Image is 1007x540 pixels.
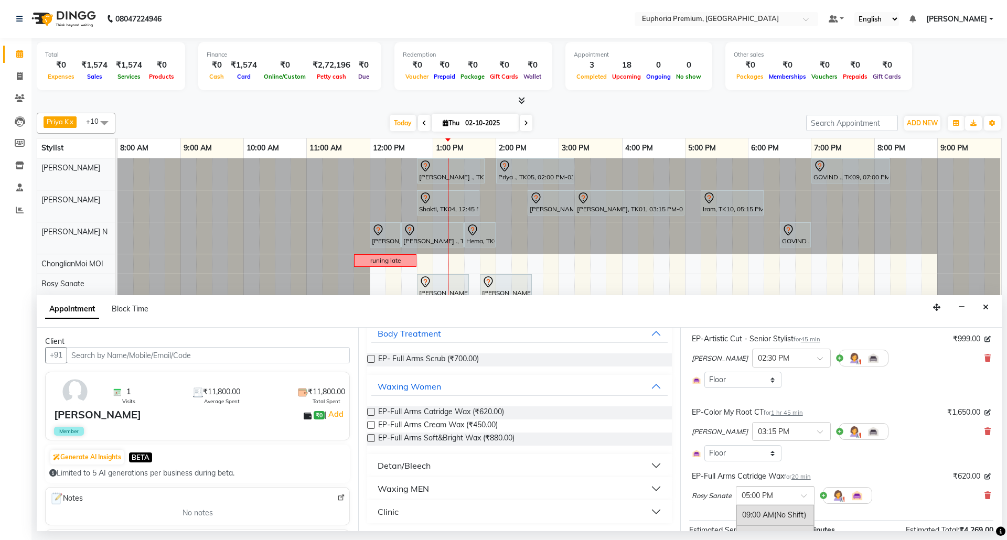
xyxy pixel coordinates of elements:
[77,59,112,71] div: ₹1,574
[848,425,861,438] img: Hairdresser.png
[67,347,350,363] input: Search by Name/Mobile/Email/Code
[806,115,898,131] input: Search Appointment
[673,73,704,80] span: No show
[27,4,99,34] img: logo
[938,141,971,156] a: 9:00 PM
[692,471,811,482] div: EP-Full Arms Catridge Wax
[574,59,609,71] div: 3
[764,409,803,416] small: for
[418,276,468,298] div: [PERSON_NAME], TK01, 12:45 PM-01:35 PM, EP-Full Legs Cream Wax
[403,59,431,71] div: ₹0
[45,73,77,80] span: Expenses
[327,408,345,420] a: Add
[953,471,980,482] span: ₹620.00
[378,459,431,472] div: Detan/Bleech
[371,324,667,343] button: Body Treatment
[112,59,146,71] div: ₹1,574
[115,4,162,34] b: 08047224946
[812,160,888,182] div: GOVIND ., TK09, 07:00 PM-08:15 PM, EP-Tefiti Coffee Pedi
[809,73,840,80] span: Vouchers
[774,510,806,520] span: (No Shift)
[371,224,400,246] div: [PERSON_NAME] ., TK07, 12:00 PM-12:30 PM, EEP-HAIR CUT (Senior Stylist) with hairwash MEN
[644,73,673,80] span: Ongoing
[41,195,100,204] span: [PERSON_NAME]
[734,73,766,80] span: Packages
[371,479,667,498] button: Waxing MEN
[146,73,177,80] span: Products
[244,141,282,156] a: 10:00 AM
[685,141,719,156] a: 5:00 PM
[529,192,573,214] div: [PERSON_NAME], TK01, 02:30 PM-03:15 PM, EP-Artistic Cut - Senior Stylist
[978,299,993,316] button: Close
[906,525,959,535] span: Estimated Total:
[313,397,340,405] span: Total Spent
[692,407,803,418] div: EP-Color My Root CT
[953,333,980,344] span: ₹999.00
[50,492,83,505] span: Notes
[692,353,748,364] span: [PERSON_NAME]
[521,73,544,80] span: Wallet
[673,59,704,71] div: 0
[126,386,131,397] span: 1
[644,59,673,71] div: 0
[984,336,991,342] i: Edit price
[465,224,495,246] div: Hema, TK06, 01:30 PM-02:00 PM, EEP-HAIR CUT (Senior Stylist) with hairwash MEN
[261,59,308,71] div: ₹0
[832,489,844,502] img: Hairdresser.png
[692,375,701,385] img: Interior.png
[867,352,880,364] img: Interior.png
[689,525,769,535] span: Estimated Service Time:
[623,141,656,156] a: 4:00 PM
[959,525,993,535] span: ₹4,269.00
[356,73,372,80] span: Due
[418,192,478,214] div: Shakti, TK04, 12:45 PM-01:45 PM, EP-Regenerate (Intense Alchemy) M
[207,50,373,59] div: Finance
[766,73,809,80] span: Memberships
[261,73,308,80] span: Online/Custom
[692,427,748,437] span: [PERSON_NAME]
[870,59,904,71] div: ₹0
[390,115,416,131] span: Today
[781,224,810,246] div: GOVIND ., TK09, 06:30 PM-07:00 PM, EEP-HAIR CUT (Senior Stylist) with hairwash MEN
[462,115,515,131] input: 2025-10-02
[402,224,463,246] div: [PERSON_NAME] ., TK07, 12:30 PM-01:30 PM, EP-Cover Fusion MEN
[926,14,987,25] span: [PERSON_NAME]
[45,59,77,71] div: ₹0
[45,347,67,363] button: +91
[904,116,940,131] button: ADD NEW
[403,73,431,80] span: Voucher
[371,502,667,521] button: Clinic
[736,505,814,525] div: 09:00 AM
[47,117,69,126] span: Priya K
[41,279,84,288] span: Rosy Sanate
[183,507,213,519] span: No notes
[122,397,135,405] span: Visits
[440,119,462,127] span: Thu
[692,449,701,458] img: Interior.png
[54,407,141,423] div: [PERSON_NAME]
[791,473,811,480] span: 20 min
[204,397,240,405] span: Average Spent
[112,304,148,314] span: Block Time
[86,117,106,125] span: +10
[45,300,99,319] span: Appointment
[146,59,177,71] div: ₹0
[907,119,938,127] span: ADD NEW
[867,425,880,438] img: Interior.png
[41,259,103,268] span: ChonglianMoi MOI
[234,73,253,80] span: Card
[521,59,544,71] div: ₹0
[115,73,143,80] span: Services
[431,59,458,71] div: ₹0
[378,482,429,495] div: Waxing MEN
[54,427,84,436] span: Member
[117,141,151,156] a: 8:00 AM
[370,141,408,156] a: 12:00 PM
[774,531,806,540] span: (No Shift)
[431,73,458,80] span: Prepaid
[574,73,609,80] span: Completed
[433,141,466,156] a: 1:00 PM
[371,377,667,396] button: Waxing Women
[41,163,100,172] span: [PERSON_NAME]
[207,73,227,80] span: Cash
